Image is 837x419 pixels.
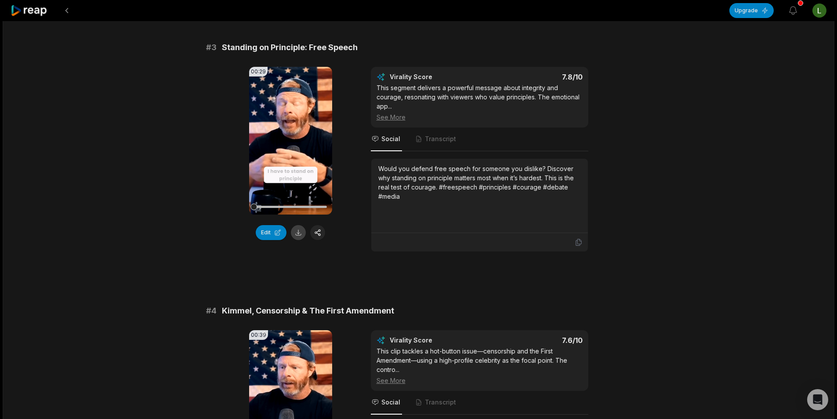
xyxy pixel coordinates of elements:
span: Transcript [425,135,456,143]
span: # 3 [206,41,217,54]
video: Your browser does not support mp4 format. [249,67,332,215]
span: Standing on Principle: Free Speech [222,41,358,54]
div: See More [377,376,583,385]
div: This clip tackles a hot-button issue—censorship and the First Amendment—using a high-profile cele... [377,346,583,385]
div: See More [377,113,583,122]
div: Open Intercom Messenger [807,389,828,410]
button: Upgrade [729,3,774,18]
nav: Tabs [371,128,588,151]
div: Would you defend free speech for someone you dislike? Discover why standing on principle matters ... [378,164,581,201]
div: Virality Score [390,336,484,345]
span: Kimmel, Censorship & The First Amendment [222,305,394,317]
span: # 4 [206,305,217,317]
div: Virality Score [390,73,484,81]
span: Social [381,135,400,143]
nav: Tabs [371,391,588,415]
div: 7.8 /10 [488,73,583,81]
span: Transcript [425,398,456,407]
button: Edit [256,225,286,240]
div: 7.6 /10 [488,336,583,345]
div: This segment delivers a powerful message about integrity and courage, resonating with viewers who... [377,83,583,122]
span: Social [381,398,400,407]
